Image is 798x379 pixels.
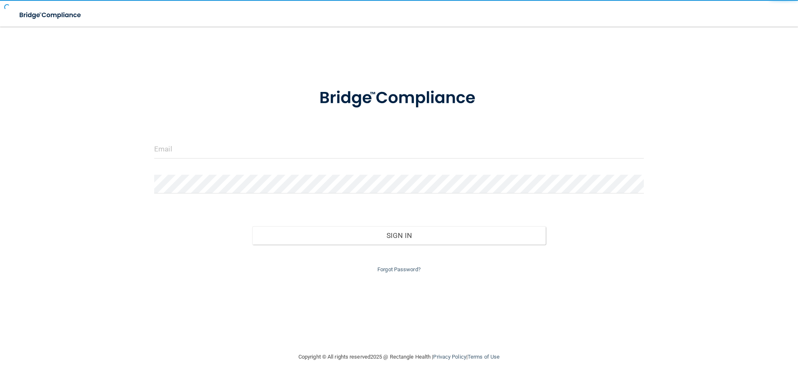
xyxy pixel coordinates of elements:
a: Terms of Use [468,354,500,360]
div: Copyright © All rights reserved 2025 @ Rectangle Health | | [247,344,551,370]
img: bridge_compliance_login_screen.278c3ca4.svg [12,7,89,24]
a: Privacy Policy [433,354,466,360]
input: Email [154,140,644,159]
img: bridge_compliance_login_screen.278c3ca4.svg [302,77,496,120]
a: Forgot Password? [377,266,421,272]
button: Sign In [252,226,546,245]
